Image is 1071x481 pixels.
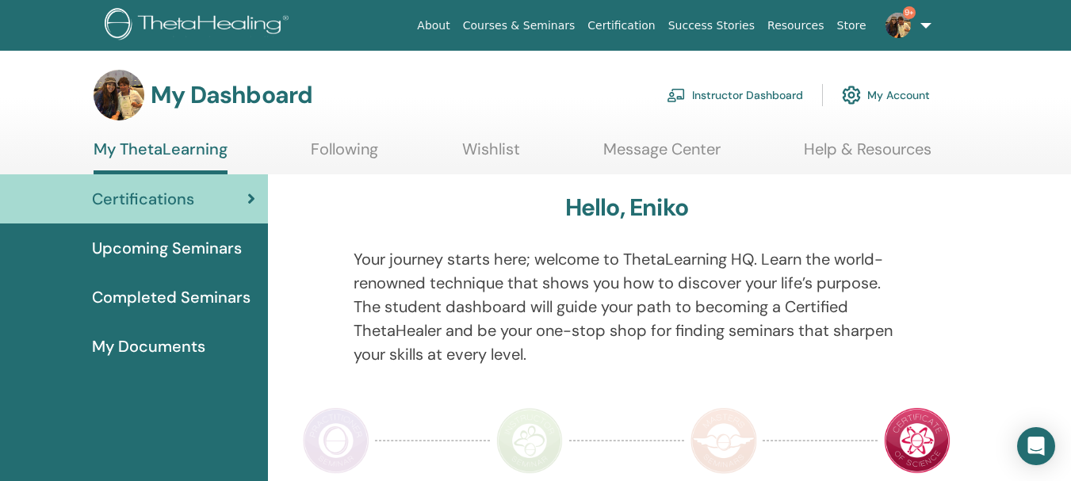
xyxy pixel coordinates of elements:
[354,247,900,366] p: Your journey starts here; welcome to ThetaLearning HQ. Learn the world-renowned technique that sh...
[92,285,251,309] span: Completed Seminars
[667,78,803,113] a: Instructor Dashboard
[411,11,456,40] a: About
[496,407,563,474] img: Instructor
[311,139,378,170] a: Following
[842,78,930,113] a: My Account
[581,11,661,40] a: Certification
[885,13,911,38] img: default.jpg
[92,236,242,260] span: Upcoming Seminars
[831,11,873,40] a: Store
[1017,427,1055,465] div: Open Intercom Messenger
[151,81,312,109] h3: My Dashboard
[303,407,369,474] img: Practitioner
[105,8,294,44] img: logo.png
[462,139,520,170] a: Wishlist
[92,187,194,211] span: Certifications
[457,11,582,40] a: Courses & Seminars
[667,88,686,102] img: chalkboard-teacher.svg
[903,6,916,19] span: 9+
[565,193,688,222] h3: Hello, Eniko
[662,11,761,40] a: Success Stories
[804,139,931,170] a: Help & Resources
[690,407,757,474] img: Master
[884,407,951,474] img: Certificate of Science
[94,70,144,120] img: default.jpg
[94,139,228,174] a: My ThetaLearning
[761,11,831,40] a: Resources
[603,139,721,170] a: Message Center
[842,82,861,109] img: cog.svg
[92,334,205,358] span: My Documents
